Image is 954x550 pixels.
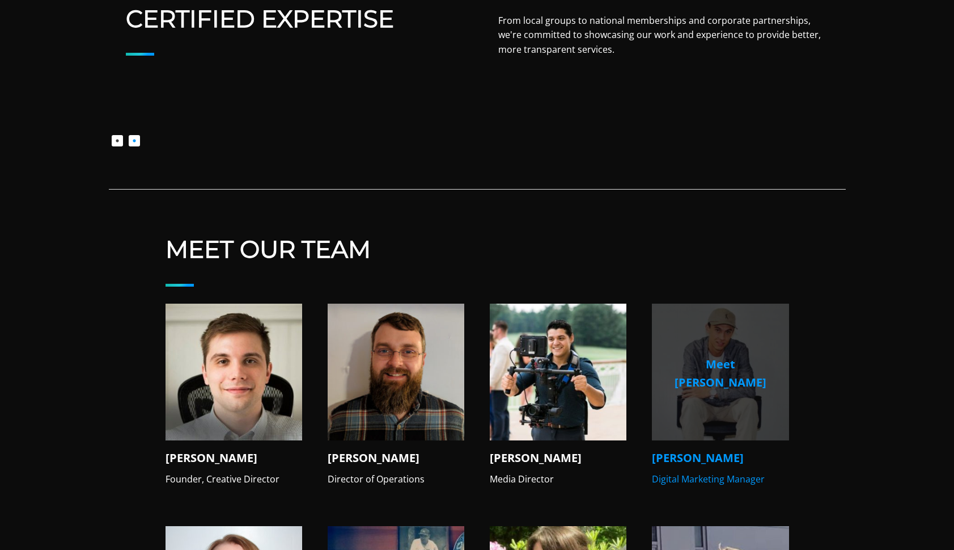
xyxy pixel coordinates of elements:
h2: Meet Our Team [166,235,789,263]
img: V12 Marketing Team [490,304,626,440]
p: From local groups to national memberships and corporate partnerships, we're committed to showcasi... [498,14,829,57]
button: 2 of 2 [129,135,140,146]
p: Director of Operations [328,472,464,487]
p: Digital Marketing Manager [652,472,788,487]
a: V12 Marketing Team Meet [PERSON_NAME] [PERSON_NAME] Digital Marketing Manager [652,304,788,487]
h4: [PERSON_NAME] [166,450,302,467]
img: V12 Marketing Team [166,304,302,440]
h4: [PERSON_NAME] [328,450,464,467]
p: Meet [PERSON_NAME] [661,355,779,392]
a: V12 Marketing Concord NH Social Media Marketing Agency [PERSON_NAME] Director of Operations [328,304,464,487]
p: Founder, Creative Director [166,472,302,487]
img: V12 Marketing Concord NH Social Media Marketing Agency [328,304,464,440]
iframe: Chat Widget [897,496,954,550]
h2: CERTIFIED EXPERTISE [126,5,456,33]
button: 1 of 2 [112,135,123,146]
img: V12 Marketing Team [652,304,788,440]
h4: [PERSON_NAME] [652,450,788,467]
p: Media Director [490,472,626,487]
h4: [PERSON_NAME] [490,450,626,467]
a: V12 Marketing Team [PERSON_NAME] Media Director [490,304,626,487]
a: V12 Marketing Team [PERSON_NAME] Founder, Creative Director [166,304,302,487]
